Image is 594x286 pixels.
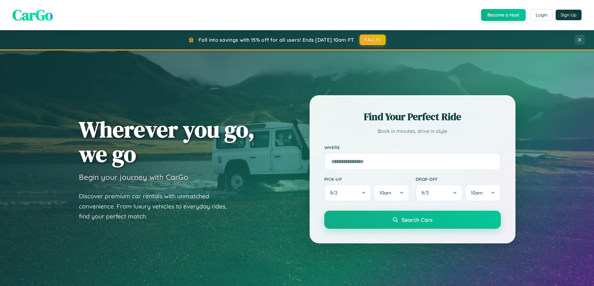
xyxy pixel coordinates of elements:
[199,37,355,43] span: Fall into savings with 15% off for all users! Ends [DATE] 10am PT.
[421,190,432,196] span: 9 / 3
[79,191,235,222] p: Discover premium car rentals with unmatched convenience. From luxury vehicles to everyday rides, ...
[481,9,526,21] button: Become a Host
[379,190,391,196] span: 10am
[324,211,501,229] button: Search Cars
[79,117,255,166] h1: Wherever you go, we go
[402,216,432,223] span: Search Cars
[416,184,463,201] button: 9/3
[471,190,483,196] span: 10am
[324,127,501,136] p: Book in minutes, drive in style
[324,110,501,124] h2: Find Your Perfect Ride
[12,5,53,25] span: CarGo
[416,176,501,182] label: Drop-off
[324,184,372,201] button: 9/2
[324,145,501,150] label: Where
[330,190,340,196] span: 9 / 2
[324,176,409,182] label: Pick-up
[360,35,386,45] button: FALL15
[530,9,553,21] button: Login
[79,172,188,182] h3: Begin your journey with CarGo
[465,184,500,201] button: 10am
[374,184,409,201] button: 10am
[556,10,582,20] button: Sign Up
